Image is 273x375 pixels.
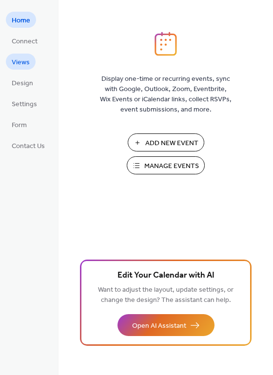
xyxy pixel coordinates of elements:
span: Settings [12,99,37,110]
span: Want to adjust the layout, update settings, or change the design? The assistant can help. [98,283,234,307]
span: Views [12,57,30,68]
span: Open AI Assistant [132,321,186,331]
span: Contact Us [12,141,45,151]
span: Design [12,78,33,89]
span: Edit Your Calendar with AI [117,269,214,282]
span: Manage Events [144,161,199,171]
a: Contact Us [6,137,51,153]
button: Open AI Assistant [117,314,214,336]
span: Home [12,16,30,26]
a: Settings [6,95,43,112]
span: Display one-time or recurring events, sync with Google, Outlook, Zoom, Eventbrite, Wix Events or ... [100,74,232,115]
a: Views [6,54,36,70]
button: Manage Events [127,156,205,174]
a: Connect [6,33,43,49]
span: Add New Event [145,138,198,149]
span: Form [12,120,27,131]
a: Home [6,12,36,28]
img: logo_icon.svg [155,32,177,56]
a: Design [6,75,39,91]
span: Connect [12,37,38,47]
button: Add New Event [128,133,204,151]
a: Form [6,116,33,132]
